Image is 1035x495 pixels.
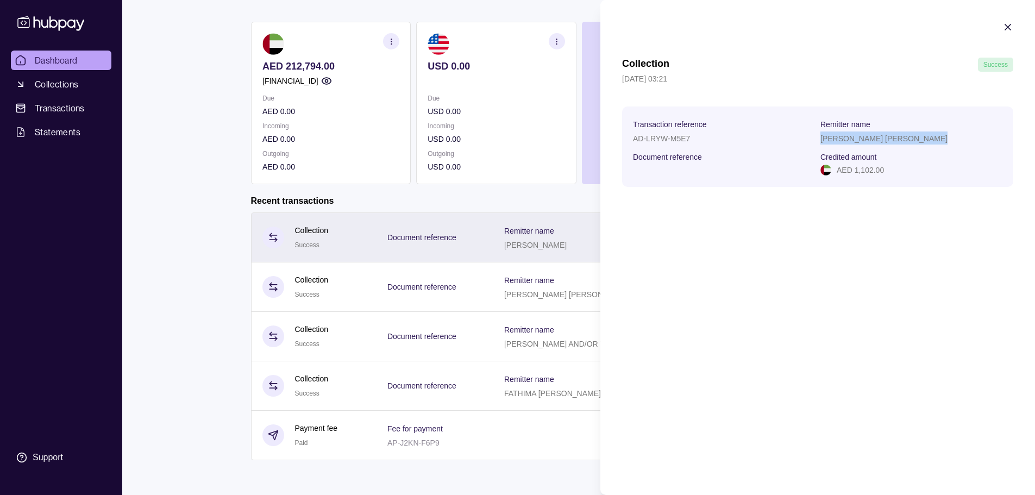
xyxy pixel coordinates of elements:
[837,164,884,176] p: AED 1,102.00
[820,153,877,161] p: Credited amount
[983,61,1008,68] span: Success
[633,134,690,143] p: AD-LRYW-M5E7
[622,73,1013,85] p: [DATE] 03:21
[820,134,948,143] p: [PERSON_NAME] [PERSON_NAME]
[622,58,669,72] h1: Collection
[820,120,870,129] p: Remitter name
[820,165,831,176] img: ae
[633,120,707,129] p: Transaction reference
[633,153,702,161] p: Document reference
